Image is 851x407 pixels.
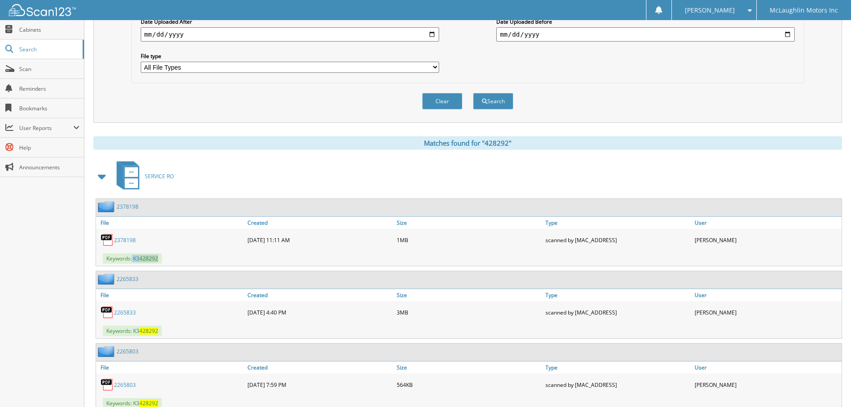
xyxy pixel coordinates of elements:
[19,65,80,73] span: Scan
[543,361,692,373] a: Type
[141,18,439,25] label: Date Uploaded After
[117,348,138,355] a: 2265803
[473,93,513,109] button: Search
[543,217,692,229] a: Type
[245,303,394,321] div: [DATE] 4:40 PM
[117,203,138,210] a: 2378198
[394,376,544,394] div: 564KB
[103,253,162,264] span: Keywords: K3
[96,361,245,373] a: File
[114,309,136,316] a: 2265833
[19,164,80,171] span: Announcements
[543,376,692,394] div: scanned by [MAC_ADDRESS]
[93,136,842,150] div: Matches found for "428292"
[806,364,851,407] iframe: Chat Widget
[9,4,76,16] img: scan123-logo-white.svg
[19,26,80,34] span: Cabinets
[496,27,795,42] input: end
[98,346,117,357] img: folder2.png
[19,105,80,112] span: Bookmarks
[394,231,544,249] div: 1MB
[96,289,245,301] a: File
[692,303,842,321] div: [PERSON_NAME]
[394,289,544,301] a: Size
[543,303,692,321] div: scanned by [MAC_ADDRESS]
[141,52,439,60] label: File type
[114,381,136,389] a: 2265803
[96,217,245,229] a: File
[117,275,138,283] a: 2265833
[19,85,80,92] span: Reminders
[685,8,735,13] span: [PERSON_NAME]
[543,231,692,249] div: scanned by [MAC_ADDRESS]
[394,217,544,229] a: Size
[692,361,842,373] a: User
[422,93,462,109] button: Clear
[111,159,174,194] a: SERVICE RO
[770,8,838,13] span: McLaughlin Motors Inc
[245,217,394,229] a: Created
[245,376,394,394] div: [DATE] 7:59 PM
[141,27,439,42] input: start
[19,46,78,53] span: Search
[245,231,394,249] div: [DATE] 11:11 AM
[98,201,117,212] img: folder2.png
[101,233,114,247] img: PDF.png
[103,326,162,336] span: Keywords: K3
[145,172,174,180] span: SERVICE RO
[98,273,117,285] img: folder2.png
[19,124,73,132] span: User Reports
[114,236,136,244] a: 2378198
[19,144,80,151] span: Help
[692,376,842,394] div: [PERSON_NAME]
[692,217,842,229] a: User
[543,289,692,301] a: Type
[692,289,842,301] a: User
[692,231,842,249] div: [PERSON_NAME]
[394,303,544,321] div: 3MB
[394,361,544,373] a: Size
[139,327,158,335] span: 428292
[496,18,795,25] label: Date Uploaded Before
[139,399,158,407] span: 428292
[139,255,158,262] span: 428292
[245,361,394,373] a: Created
[245,289,394,301] a: Created
[101,306,114,319] img: PDF.png
[101,378,114,391] img: PDF.png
